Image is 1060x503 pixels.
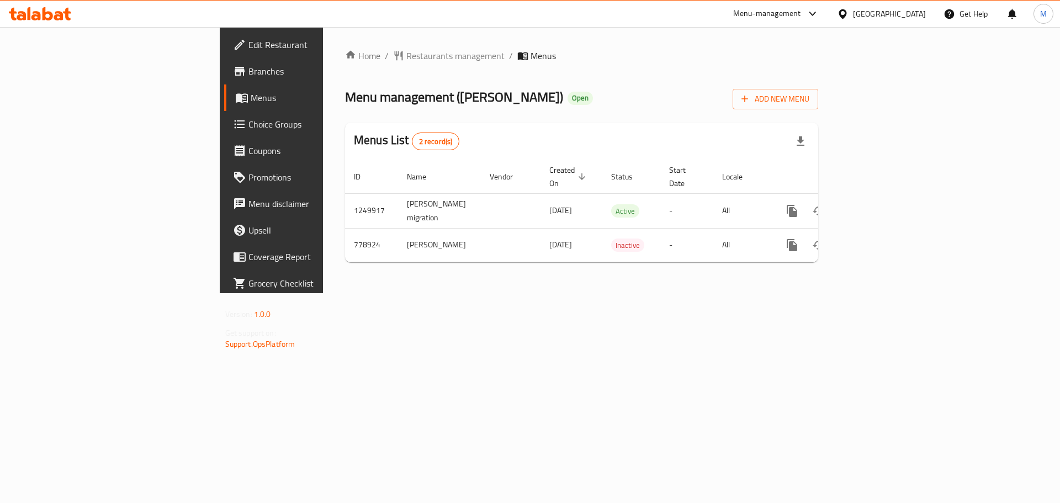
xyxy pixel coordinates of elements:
span: Menu disclaimer [248,197,388,210]
span: Coupons [248,144,388,157]
span: Active [611,205,639,218]
div: Export file [787,128,814,155]
td: [PERSON_NAME] [398,228,481,262]
td: - [660,193,713,228]
a: Promotions [224,164,397,190]
div: Menu-management [733,7,801,20]
span: ID [354,170,375,183]
span: Grocery Checklist [248,277,388,290]
span: Created On [549,163,589,190]
span: Coverage Report [248,250,388,263]
span: Add New Menu [741,92,809,106]
span: Promotions [248,171,388,184]
a: Menu disclaimer [224,190,397,217]
span: Name [407,170,441,183]
span: Get support on: [225,326,276,340]
td: All [713,193,770,228]
a: Grocery Checklist [224,270,397,296]
span: M [1040,8,1047,20]
span: Status [611,170,647,183]
button: Add New Menu [733,89,818,109]
span: Open [568,93,593,103]
span: Upsell [248,224,388,237]
a: Support.OpsPlatform [225,337,295,351]
span: Vendor [490,170,527,183]
div: Inactive [611,239,644,252]
li: / [509,49,513,62]
span: [DATE] [549,203,572,218]
h2: Menus List [354,132,459,150]
nav: breadcrumb [345,49,818,62]
button: more [779,198,805,224]
span: Locale [722,170,757,183]
td: All [713,228,770,262]
span: 2 record(s) [412,136,459,147]
div: Total records count [412,133,460,150]
a: Coverage Report [224,243,397,270]
a: Edit Restaurant [224,31,397,58]
a: Branches [224,58,397,84]
span: [DATE] [549,237,572,252]
span: Start Date [669,163,700,190]
a: Menus [224,84,397,111]
a: Choice Groups [224,111,397,137]
span: Menus [251,91,388,104]
div: Open [568,92,593,105]
span: Restaurants management [406,49,505,62]
td: [PERSON_NAME] migration [398,193,481,228]
span: Version: [225,307,252,321]
span: Branches [248,65,388,78]
div: Active [611,204,639,218]
button: Change Status [805,232,832,258]
a: Upsell [224,217,397,243]
span: Edit Restaurant [248,38,388,51]
table: enhanced table [345,160,894,262]
span: 1.0.0 [254,307,271,321]
button: more [779,232,805,258]
span: Menus [531,49,556,62]
a: Coupons [224,137,397,164]
span: Menu management ( [PERSON_NAME] ) [345,84,563,109]
th: Actions [770,160,894,194]
span: Choice Groups [248,118,388,131]
td: - [660,228,713,262]
div: [GEOGRAPHIC_DATA] [853,8,926,20]
span: Inactive [611,239,644,252]
a: Restaurants management [393,49,505,62]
